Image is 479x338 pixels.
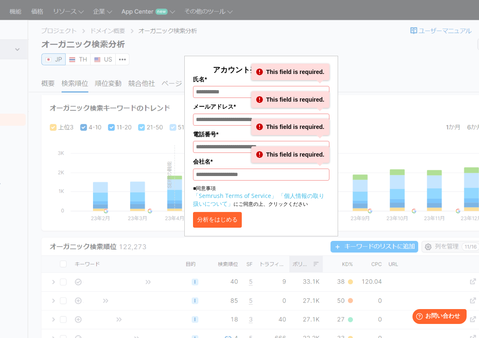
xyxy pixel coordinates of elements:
a: 「個人情報の取り扱いについて」 [193,192,324,207]
span: アカウント発行して分析する [213,64,310,74]
p: ■同意事項 にご同意の上、クリックください [193,185,329,208]
iframe: Help widget launcher [405,306,470,329]
a: 「Semrush Terms of Service」 [193,192,277,200]
label: 電話番号* [193,130,329,139]
div: This field is required. [251,64,329,80]
button: 分析をはじめる [193,212,242,228]
div: This field is required. [251,146,329,163]
div: This field is required. [251,119,329,135]
label: メールアドレス* [193,102,329,111]
div: This field is required. [251,91,329,108]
